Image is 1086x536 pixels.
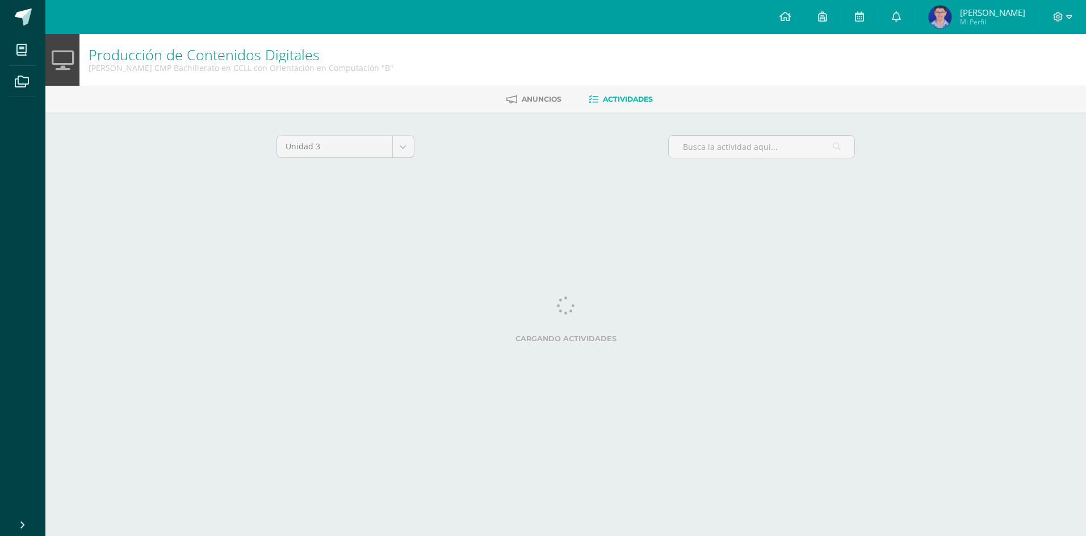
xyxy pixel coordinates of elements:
[960,7,1025,18] span: [PERSON_NAME]
[276,334,856,343] label: Cargando actividades
[960,17,1025,27] span: Mi Perfil
[522,95,561,103] span: Anuncios
[89,47,393,62] h1: Producción de Contenidos Digitales
[89,45,320,64] a: Producción de Contenidos Digitales
[506,90,561,108] a: Anuncios
[286,136,384,157] span: Unidad 3
[589,90,653,108] a: Actividades
[277,136,414,157] a: Unidad 3
[669,136,854,158] input: Busca la actividad aquí...
[929,6,951,28] img: eac8305da70ec4796f38150793d9e04f.png
[89,62,393,73] div: Quinto Bachillerato CMP Bachillerato en CCLL con Orientación en Computación 'B'
[603,95,653,103] span: Actividades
